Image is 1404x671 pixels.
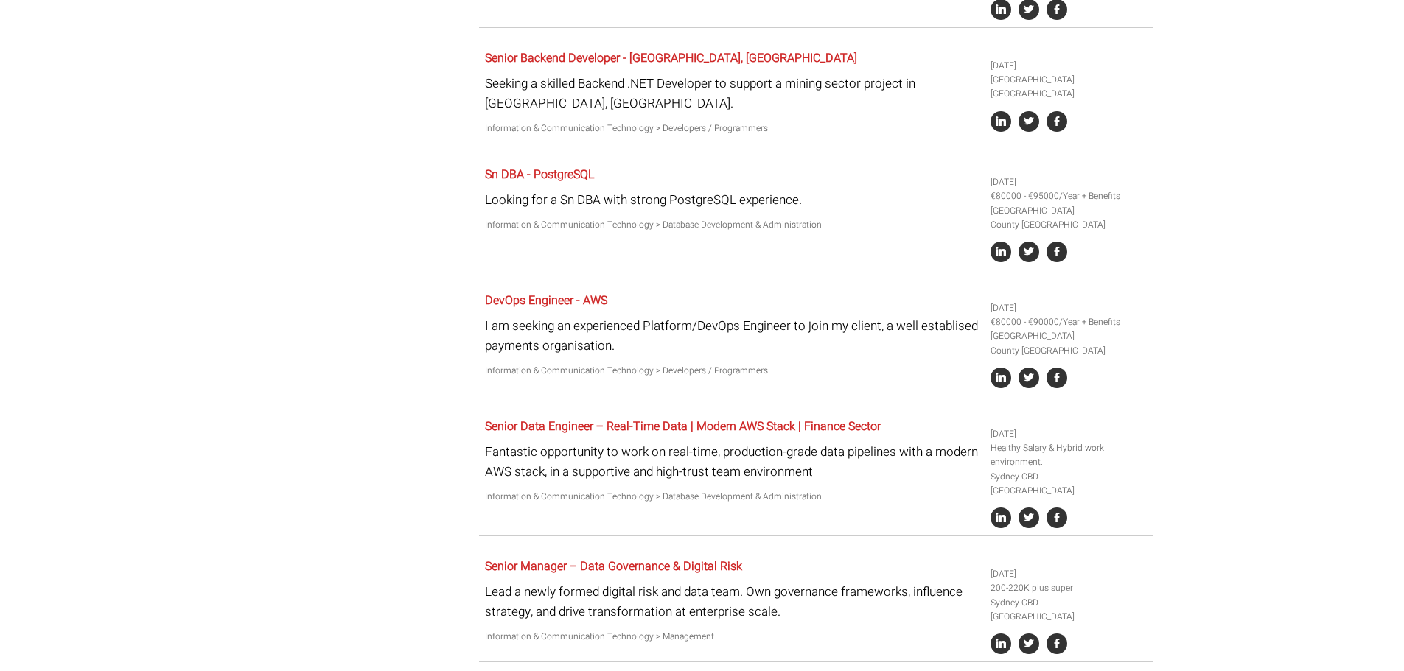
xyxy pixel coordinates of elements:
li: Healthy Salary & Hybrid work environment. [991,441,1148,469]
li: [DATE] [991,175,1148,189]
p: Information & Communication Technology > Management [485,630,979,644]
p: Lead a newly formed digital risk and data team. Own governance frameworks, influence strategy, an... [485,582,979,622]
li: €80000 - €90000/Year + Benefits [991,315,1148,329]
p: Information & Communication Technology > Database Development & Administration [485,218,979,232]
p: Looking for a Sn DBA with strong PostgreSQL experience. [485,190,979,210]
li: [GEOGRAPHIC_DATA] County [GEOGRAPHIC_DATA] [991,329,1148,357]
p: Information & Communication Technology > Developers / Programmers [485,364,979,378]
a: Senior Manager – Data Governance & Digital Risk [485,558,742,575]
li: [DATE] [991,59,1148,73]
li: Sydney CBD [GEOGRAPHIC_DATA] [991,596,1148,624]
p: Information & Communication Technology > Database Development & Administration [485,490,979,504]
p: Information & Communication Technology > Developers / Programmers [485,122,979,136]
li: 200-220K plus super [991,581,1148,595]
li: [DATE] [991,567,1148,581]
li: [GEOGRAPHIC_DATA] County [GEOGRAPHIC_DATA] [991,204,1148,232]
p: Seeking a skilled Backend .NET Developer to support a mining sector project in [GEOGRAPHIC_DATA],... [485,74,979,113]
li: [GEOGRAPHIC_DATA] [GEOGRAPHIC_DATA] [991,73,1148,101]
p: Fantastic opportunity to work on real-time, production-grade data pipelines with a modern AWS sta... [485,442,979,482]
p: I am seeking an experienced Platform/DevOps Engineer to join my client, a well establised payment... [485,316,979,356]
a: DevOps Engineer - AWS [485,292,607,309]
li: [DATE] [991,301,1148,315]
a: Senior Data Engineer – Real-Time Data | Modern AWS Stack | Finance Sector [485,418,881,435]
a: Sn DBA - PostgreSQL [485,166,594,183]
li: €80000 - €95000/Year + Benefits [991,189,1148,203]
li: Sydney CBD [GEOGRAPHIC_DATA] [991,470,1148,498]
a: Senior Backend Developer - [GEOGRAPHIC_DATA], [GEOGRAPHIC_DATA] [485,49,857,67]
li: [DATE] [991,427,1148,441]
